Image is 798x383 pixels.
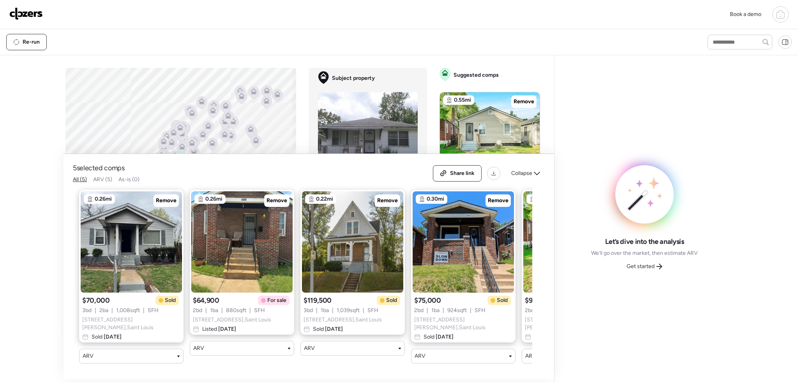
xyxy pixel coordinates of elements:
[23,38,40,46] span: Re-run
[205,195,222,203] span: 0.26mi
[267,297,286,304] span: For sale
[337,307,360,314] span: 1,039 sqft
[525,296,552,305] span: $94,000
[102,334,122,340] span: [DATE]
[193,296,219,305] span: $64,900
[156,197,177,205] span: Remove
[304,316,382,324] span: [STREET_ADDRESS] , Saint Louis
[316,195,333,203] span: 0.22mi
[367,307,378,314] span: SFH
[93,176,112,183] span: ARV (5)
[193,344,204,352] span: ARV
[443,307,444,314] span: |
[525,316,623,332] span: [STREET_ADDRESS][PERSON_NAME] , Saint Louis
[193,316,271,324] span: [STREET_ADDRESS] , Saint Louis
[205,307,207,314] span: |
[414,296,441,305] span: $75,000
[111,307,113,314] span: |
[454,96,471,104] span: 0.55mi
[226,307,246,314] span: 880 sqft
[415,352,425,360] span: ARV
[730,11,761,18] span: Book a demo
[313,325,343,333] span: Sold
[627,263,655,270] span: Get started
[202,325,236,333] span: Listed
[447,307,467,314] span: 924 sqft
[82,307,92,314] span: 3 bd
[83,352,94,360] span: ARV
[414,316,512,332] span: [STREET_ADDRESS][PERSON_NAME] , Saint Louis
[118,176,139,183] span: As-is (0)
[591,249,698,257] span: We’ll go over the market, then estimate ARV
[95,307,96,314] span: |
[605,237,684,246] span: Let’s dive into the analysis
[116,307,140,314] span: 1,008 sqft
[92,333,122,341] span: Sold
[511,169,532,177] span: Collapse
[221,307,223,314] span: |
[434,334,454,340] span: [DATE]
[148,307,159,314] span: SFH
[427,307,428,314] span: |
[82,296,109,305] span: $70,000
[363,307,364,314] span: |
[424,333,454,341] span: Sold
[267,197,287,205] span: Remove
[332,307,334,314] span: |
[193,307,202,314] span: 2 bd
[497,297,508,304] span: Sold
[249,307,251,314] span: |
[73,176,87,183] span: All (5)
[82,316,180,332] span: [STREET_ADDRESS][PERSON_NAME] , Saint Louis
[316,307,318,314] span: |
[431,307,440,314] span: 1 ba
[217,326,236,332] span: [DATE]
[304,307,313,314] span: 3 bd
[332,74,375,82] span: Subject property
[254,307,265,314] span: SFH
[525,352,536,360] span: ARV
[143,307,145,314] span: |
[414,307,424,314] span: 2 bd
[99,307,108,314] span: 2 ba
[165,297,176,304] span: Sold
[377,197,398,205] span: Remove
[427,195,444,203] span: 0.30mi
[470,307,471,314] span: |
[73,163,125,173] span: 5 selected comps
[210,307,218,314] span: 1 ba
[488,197,508,205] span: Remove
[321,307,329,314] span: 1 ba
[95,195,112,203] span: 0.26mi
[525,307,534,314] span: 2 bd
[304,296,332,305] span: $119,500
[454,71,499,79] span: Suggested comps
[304,344,315,352] span: ARV
[9,7,43,20] img: Logo
[450,169,475,177] span: Share link
[324,326,343,332] span: [DATE]
[514,98,534,106] span: Remove
[475,307,486,314] span: SFH
[386,297,397,304] span: Sold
